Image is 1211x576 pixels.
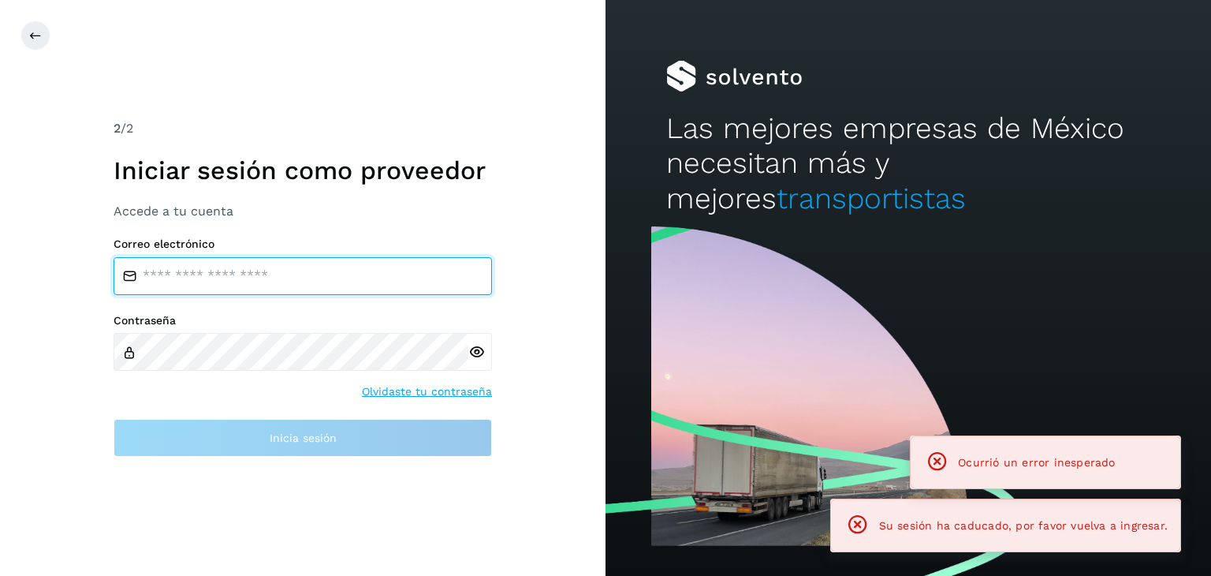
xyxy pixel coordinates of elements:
[777,181,966,215] span: transportistas
[114,314,492,327] label: Contraseña
[114,121,121,136] span: 2
[114,419,492,457] button: Inicia sesión
[114,204,492,219] h3: Accede a tu cuenta
[879,519,1168,532] span: Su sesión ha caducado, por favor vuelva a ingresar.
[114,119,492,138] div: /2
[958,456,1115,469] span: Ocurrió un error inesperado
[114,155,492,185] h1: Iniciar sesión como proveedor
[362,383,492,400] a: Olvidaste tu contraseña
[666,111,1150,216] h2: Las mejores empresas de México necesitan más y mejores
[114,238,492,251] label: Correo electrónico
[270,432,337,443] span: Inicia sesión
